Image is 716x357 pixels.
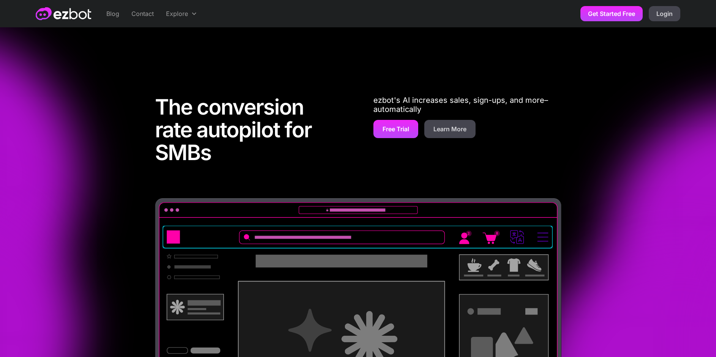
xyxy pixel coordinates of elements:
[373,120,418,138] a: Free Trial
[36,7,91,20] a: home
[166,9,188,18] div: Explore
[580,6,643,21] a: Get Started Free
[424,120,476,138] a: Learn More
[373,96,561,114] p: ezbot's AI increases sales, sign-ups, and more–automatically
[649,6,680,21] a: Login
[155,96,343,168] h1: The conversion rate autopilot for SMBs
